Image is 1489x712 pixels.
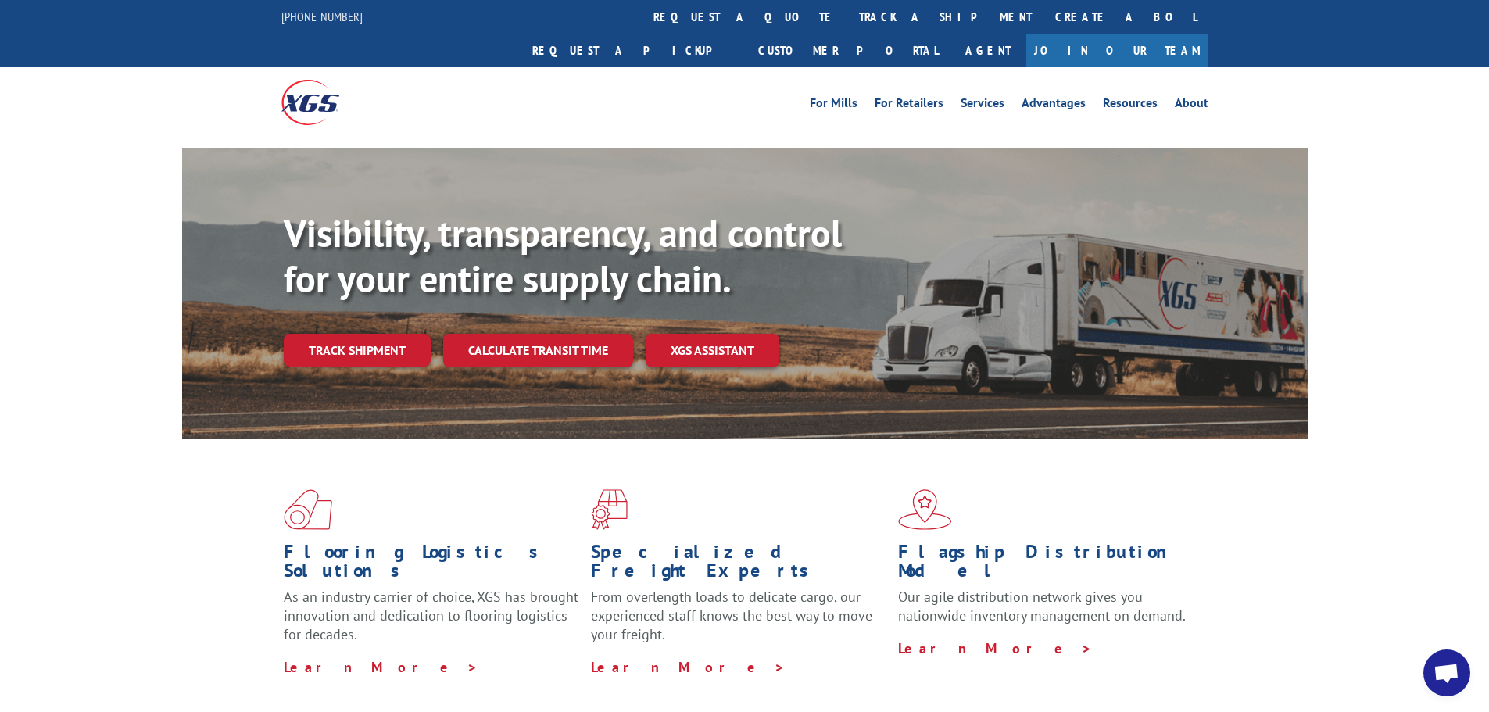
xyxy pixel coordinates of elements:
a: Track shipment [284,334,431,367]
a: About [1175,97,1208,114]
a: Advantages [1022,97,1086,114]
h1: Specialized Freight Experts [591,542,886,588]
a: Join Our Team [1026,34,1208,67]
a: Services [961,97,1004,114]
a: For Retailers [875,97,943,114]
img: xgs-icon-focused-on-flooring-red [591,489,628,530]
h1: Flagship Distribution Model [898,542,1194,588]
h1: Flooring Logistics Solutions [284,542,579,588]
a: Learn More > [898,639,1093,657]
a: Learn More > [284,658,478,676]
a: For Mills [810,97,857,114]
div: Open chat [1423,649,1470,696]
a: Request a pickup [521,34,746,67]
a: Agent [950,34,1026,67]
a: XGS ASSISTANT [646,334,779,367]
a: Resources [1103,97,1158,114]
a: Learn More > [591,658,786,676]
a: [PHONE_NUMBER] [281,9,363,24]
a: Calculate transit time [443,334,633,367]
span: Our agile distribution network gives you nationwide inventory management on demand. [898,588,1186,624]
a: Customer Portal [746,34,950,67]
img: xgs-icon-flagship-distribution-model-red [898,489,952,530]
p: From overlength loads to delicate cargo, our experienced staff knows the best way to move your fr... [591,588,886,657]
img: xgs-icon-total-supply-chain-intelligence-red [284,489,332,530]
span: As an industry carrier of choice, XGS has brought innovation and dedication to flooring logistics... [284,588,578,643]
b: Visibility, transparency, and control for your entire supply chain. [284,209,842,302]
